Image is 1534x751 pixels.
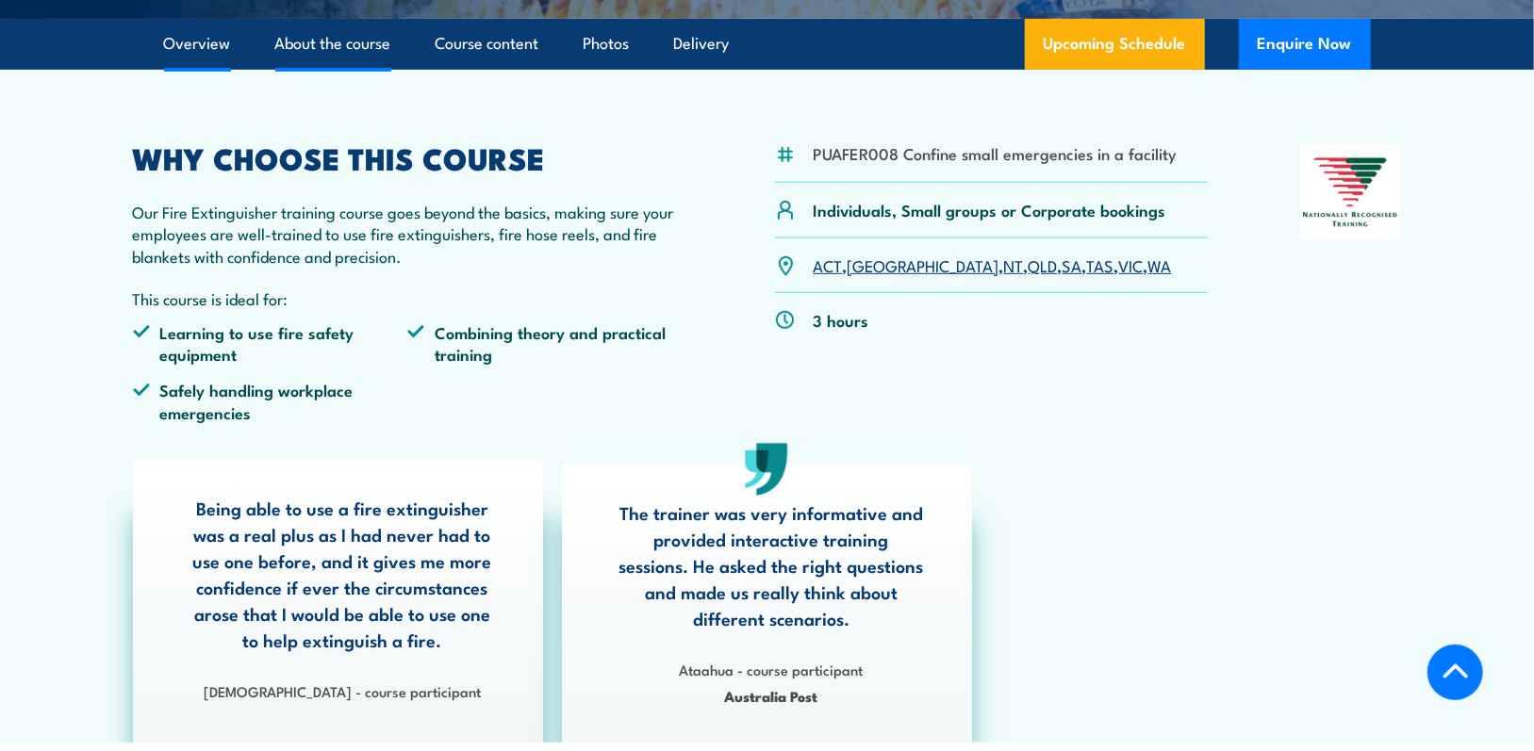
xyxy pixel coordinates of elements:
[133,379,408,423] li: Safely handling workplace emergencies
[275,19,391,69] a: About the course
[133,321,408,366] li: Learning to use fire safety equipment
[133,201,684,267] p: Our Fire Extinguisher training course goes beyond the basics, making sure your employees are well...
[618,685,925,707] span: Australia Post
[1119,253,1144,276] a: VIC
[1239,19,1371,70] button: Enquire Now
[814,309,869,331] p: 3 hours
[407,321,683,366] li: Combining theory and practical training
[814,253,843,276] a: ACT
[189,495,496,653] p: Being able to use a fire extinguisher was a real plus as I had never had to use one before, and i...
[1025,19,1205,70] a: Upcoming Schedule
[1029,253,1058,276] a: QLD
[814,199,1166,220] p: Individuals, Small groups or Corporate bookings
[1087,253,1114,276] a: TAS
[436,19,539,69] a: Course content
[133,144,684,171] h2: WHY CHOOSE THIS COURSE
[814,142,1178,164] li: PUAFER008 Confine small emergencies in a facility
[1148,253,1172,276] a: WA
[1300,144,1402,240] img: Nationally Recognised Training logo.
[674,19,730,69] a: Delivery
[584,19,630,69] a: Photos
[1004,253,1024,276] a: NT
[164,19,231,69] a: Overview
[1063,253,1082,276] a: SA
[848,253,999,276] a: [GEOGRAPHIC_DATA]
[618,499,925,631] p: The trainer was very informative and provided interactive training sessions. He asked the right q...
[133,287,684,309] p: This course is ideal for:
[679,659,863,679] strong: Ataahua - course participant
[204,680,481,701] strong: [DEMOGRAPHIC_DATA] - course participant
[814,254,1172,276] p: , , , , , , ,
